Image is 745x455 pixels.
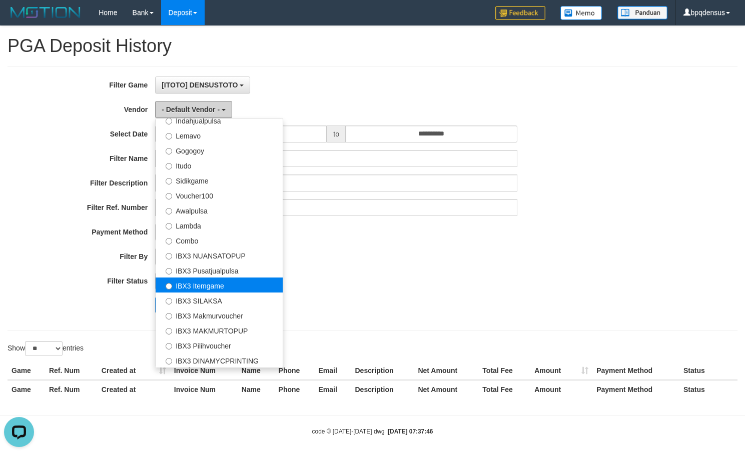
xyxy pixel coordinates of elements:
[170,361,238,380] th: Invoice Num
[156,277,283,292] label: IBX3 Itemgame
[238,361,275,380] th: Name
[155,101,232,118] button: - Default Vendor -
[530,380,592,398] th: Amount
[98,380,170,398] th: Created at
[166,268,172,274] input: IBX3 Pusatjualpulsa
[156,187,283,202] label: Voucher100
[351,361,414,380] th: Description
[156,247,283,262] label: IBX3 NUANSATOPUP
[275,361,315,380] th: Phone
[156,217,283,232] label: Lambda
[388,428,433,435] strong: [DATE] 07:37:46
[156,127,283,142] label: Lemavo
[679,380,737,398] th: Status
[679,361,737,380] th: Status
[166,253,172,259] input: IBX3 NUANSATOPUP
[166,133,172,139] input: Lemavo
[495,6,545,20] img: Feedback.jpg
[166,178,172,184] input: Sidikgame
[25,341,63,356] select: Showentries
[238,380,275,398] th: Name
[162,81,238,89] span: [ITOTO] DENSUSTOTO
[8,5,84,20] img: MOTION_logo.png
[156,322,283,337] label: IBX3 MAKMURTOPUP
[156,172,283,187] label: Sidikgame
[592,380,679,398] th: Payment Method
[166,163,172,169] input: Itudo
[156,142,283,157] label: Gogogoy
[156,337,283,352] label: IBX3 Pilihvoucher
[166,283,172,289] input: IBX3 Itemgame
[156,202,283,217] label: Awalpulsa
[166,223,172,229] input: Lambda
[45,361,98,380] th: Ref. Num
[166,238,172,244] input: Combo
[166,328,172,334] input: IBX3 MAKMURTOPUP
[592,361,679,380] th: Payment Method
[414,361,478,380] th: Net Amount
[156,292,283,307] label: IBX3 SILAKSA
[156,157,283,172] label: Itudo
[98,361,170,380] th: Created at
[8,361,45,380] th: Game
[156,112,283,127] label: Indahjualpulsa
[4,4,34,34] button: Open LiveChat chat widget
[275,380,315,398] th: Phone
[315,380,351,398] th: Email
[617,6,667,19] img: panduan.png
[156,262,283,277] label: IBX3 Pusatjualpulsa
[312,428,433,435] small: code © [DATE]-[DATE] dwg |
[166,208,172,214] input: Awalpulsa
[166,193,172,199] input: Voucher100
[414,380,478,398] th: Net Amount
[315,361,351,380] th: Email
[8,36,737,56] h1: PGA Deposit History
[166,118,172,124] input: Indahjualpulsa
[156,352,283,367] label: IBX3 DINAMYCPRINTING
[166,313,172,319] input: IBX3 Makmurvoucher
[170,380,238,398] th: Invoice Num
[166,148,172,154] input: Gogogoy
[166,358,172,364] input: IBX3 DINAMYCPRINTING
[166,343,172,349] input: IBX3 Pilihvoucher
[351,380,414,398] th: Description
[166,298,172,304] input: IBX3 SILAKSA
[156,232,283,247] label: Combo
[478,361,530,380] th: Total Fee
[155,76,250,93] button: [ITOTO] DENSUSTOTO
[156,307,283,322] label: IBX3 Makmurvoucher
[8,380,45,398] th: Game
[8,341,84,356] label: Show entries
[478,380,530,398] th: Total Fee
[530,361,592,380] th: Amount
[327,125,346,142] span: to
[45,380,98,398] th: Ref. Num
[162,105,220,113] span: - Default Vendor -
[560,6,602,20] img: Button%20Memo.svg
